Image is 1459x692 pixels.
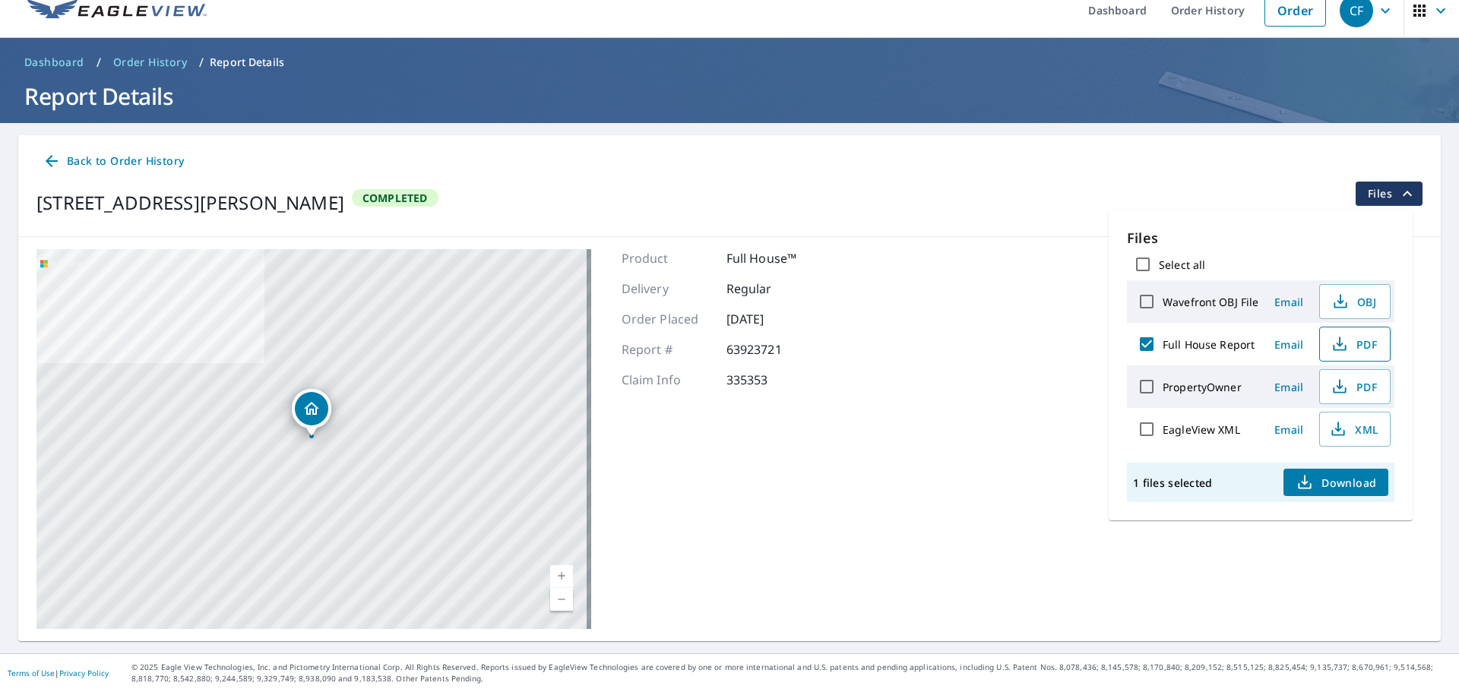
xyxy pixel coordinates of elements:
label: Full House Report [1163,337,1255,352]
label: EagleView XML [1163,422,1240,437]
a: Terms of Use [8,668,55,678]
button: Download [1283,469,1388,496]
a: Order History [107,50,193,74]
span: Files [1368,185,1416,203]
a: Current Level 17, Zoom Out [550,588,573,611]
nav: breadcrumb [18,50,1441,74]
span: PDF [1329,378,1378,396]
a: Dashboard [18,50,90,74]
button: XML [1319,412,1391,447]
button: Email [1264,290,1313,314]
p: © 2025 Eagle View Technologies, Inc. and Pictometry International Corp. All Rights Reserved. Repo... [131,662,1451,684]
p: Full House™ [726,249,818,267]
li: / [97,53,101,71]
button: Email [1264,418,1313,441]
p: 335353 [726,371,818,389]
p: Order Placed [622,310,713,328]
span: Completed [353,191,437,205]
label: Wavefront OBJ File [1163,295,1258,309]
span: Email [1271,380,1307,394]
button: OBJ [1319,284,1391,319]
button: filesDropdownBtn-63923721 [1355,182,1423,206]
a: Privacy Policy [59,668,109,678]
span: Email [1271,422,1307,437]
p: Claim Info [622,371,713,389]
span: PDF [1329,335,1378,353]
span: OBJ [1329,292,1378,311]
p: Report Details [210,55,284,70]
h1: Report Details [18,81,1441,112]
p: Report # [622,340,713,359]
label: Select all [1159,258,1205,272]
li: / [199,53,204,71]
p: Delivery [622,280,713,298]
p: [DATE] [726,310,818,328]
button: PDF [1319,369,1391,404]
button: PDF [1319,327,1391,362]
a: Current Level 17, Zoom In [550,565,573,588]
p: Product [622,249,713,267]
span: XML [1329,420,1378,438]
span: Dashboard [24,55,84,70]
p: 63923721 [726,340,818,359]
span: Email [1271,295,1307,309]
div: [STREET_ADDRESS][PERSON_NAME] [36,189,344,216]
span: Order History [113,55,187,70]
p: 1 files selected [1133,476,1212,490]
div: Dropped pin, building 1, Residential property, 145 Lehigh Ave Palmerton, PA 18071 [292,389,331,436]
p: Regular [726,280,818,298]
button: Email [1264,333,1313,356]
span: Email [1271,337,1307,352]
span: Back to Order History [43,152,184,171]
span: Download [1296,473,1376,491]
a: Back to Order History [36,147,190,175]
p: | [8,668,109,678]
p: Files [1127,228,1394,248]
button: Email [1264,375,1313,399]
label: PropertyOwner [1163,380,1242,394]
